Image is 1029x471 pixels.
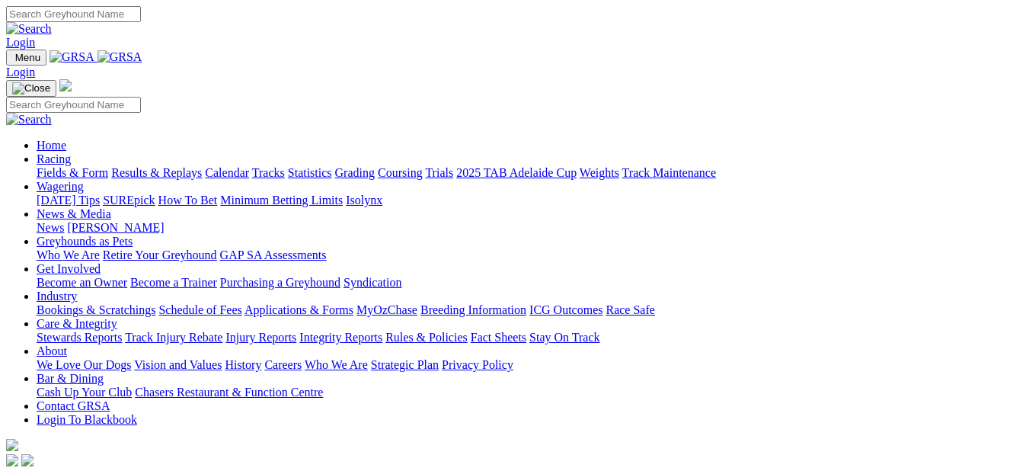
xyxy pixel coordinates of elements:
a: Who We Are [305,358,368,371]
a: Purchasing a Greyhound [220,276,340,289]
span: Menu [15,52,40,63]
img: logo-grsa-white.png [6,439,18,451]
a: ICG Outcomes [529,303,602,316]
a: Who We Are [37,248,100,261]
a: Login To Blackbook [37,413,137,426]
a: Racing [37,152,71,165]
a: Coursing [378,166,423,179]
a: Cash Up Your Club [37,386,132,399]
a: Login [6,36,35,49]
img: logo-grsa-white.png [59,79,72,91]
div: Get Involved [37,276,1023,290]
a: MyOzChase [356,303,417,316]
a: Greyhounds as Pets [37,235,133,248]
a: Injury Reports [225,331,296,344]
a: Fact Sheets [471,331,526,344]
a: Stewards Reports [37,331,122,344]
img: facebook.svg [6,454,18,466]
a: News & Media [37,207,111,220]
a: Contact GRSA [37,399,110,412]
a: Tracks [252,166,285,179]
a: Fields & Form [37,166,108,179]
a: Statistics [288,166,332,179]
div: Bar & Dining [37,386,1023,399]
div: Industry [37,303,1023,317]
a: Grading [335,166,375,179]
a: Track Injury Rebate [125,331,222,344]
a: Trials [425,166,453,179]
img: GRSA [97,50,142,64]
a: Schedule of Fees [158,303,241,316]
a: Privacy Policy [442,358,513,371]
a: About [37,344,67,357]
a: Track Maintenance [622,166,716,179]
a: Wagering [37,180,84,193]
div: About [37,358,1023,372]
a: GAP SA Assessments [220,248,327,261]
div: Care & Integrity [37,331,1023,344]
a: Bookings & Scratchings [37,303,155,316]
a: [PERSON_NAME] [67,221,164,234]
a: Calendar [205,166,249,179]
a: Care & Integrity [37,317,117,330]
a: Bar & Dining [37,372,104,385]
a: Minimum Betting Limits [220,194,343,207]
a: How To Bet [158,194,218,207]
div: News & Media [37,221,1023,235]
a: Careers [264,358,302,371]
div: Greyhounds as Pets [37,248,1023,262]
img: GRSA [50,50,94,64]
a: Applications & Forms [244,303,353,316]
img: Search [6,113,52,127]
a: Rules & Policies [385,331,468,344]
a: Chasers Restaurant & Function Centre [135,386,323,399]
img: twitter.svg [21,454,34,466]
a: Industry [37,290,77,303]
div: Racing [37,166,1023,180]
input: Search [6,6,141,22]
a: Race Safe [606,303,654,316]
input: Search [6,97,141,113]
a: Integrity Reports [299,331,382,344]
a: Isolynx [346,194,382,207]
a: 2025 TAB Adelaide Cup [456,166,577,179]
a: News [37,221,64,234]
a: [DATE] Tips [37,194,100,207]
button: Toggle navigation [6,50,46,66]
img: Search [6,22,52,36]
a: Strategic Plan [371,358,439,371]
img: Close [12,82,50,95]
a: Become an Owner [37,276,127,289]
a: Become a Trainer [130,276,217,289]
div: Wagering [37,194,1023,207]
a: History [225,358,261,371]
a: SUREpick [103,194,155,207]
a: Weights [580,166,619,179]
a: Home [37,139,66,152]
a: Syndication [344,276,401,289]
a: Breeding Information [420,303,526,316]
a: Retire Your Greyhound [103,248,217,261]
button: Toggle navigation [6,80,56,97]
a: Results & Replays [111,166,202,179]
a: Stay On Track [529,331,599,344]
a: Vision and Values [134,358,222,371]
a: Login [6,66,35,78]
a: We Love Our Dogs [37,358,131,371]
a: Get Involved [37,262,101,275]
